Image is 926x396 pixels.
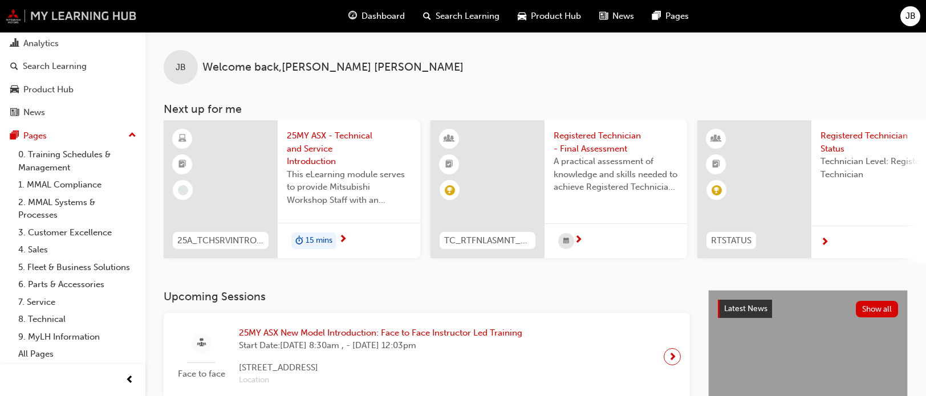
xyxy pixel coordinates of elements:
span: Registered Technician - Final Assessment [554,129,678,155]
span: 25MY ASX - Technical and Service Introduction [287,129,411,168]
span: up-icon [128,128,136,143]
a: 0. Training Schedules & Management [14,146,141,176]
span: This eLearning module serves to provide Mitsubishi Workshop Staff with an introduction to the 25M... [287,168,411,207]
img: mmal [6,9,137,23]
span: learningRecordVerb_ACHIEVE-icon [445,185,455,195]
h3: Next up for me [145,103,926,116]
span: Search Learning [436,10,499,23]
a: 2. MMAL Systems & Processes [14,194,141,224]
a: Latest NewsShow all [718,300,898,318]
span: learningResourceType_INSTRUCTOR_LED-icon [445,132,453,146]
button: Pages [5,125,141,146]
span: calendar-icon [563,234,569,248]
a: 4. Sales [14,241,141,259]
span: Latest News [724,304,767,313]
span: next-icon [821,238,829,248]
a: car-iconProduct Hub [509,5,590,28]
a: 6. Parts & Accessories [14,276,141,293]
span: duration-icon [295,234,303,248]
a: 3. Customer Excellence [14,224,141,242]
span: Face to face [173,368,230,381]
span: 25MY ASX New Model Introduction: Face to Face Instructor Led Training [239,326,522,340]
a: Analytics [5,33,141,54]
div: Product Hub [23,83,74,96]
span: news-icon [10,108,19,118]
span: learningResourceType_INSTRUCTOR_LED-icon [712,132,720,146]
div: Search Learning [23,60,87,73]
span: sessionType_FACE_TO_FACE-icon [197,336,206,350]
span: news-icon [599,9,608,23]
span: search-icon [10,62,18,72]
span: Welcome back , [PERSON_NAME] [PERSON_NAME] [202,61,464,74]
span: [STREET_ADDRESS] [239,361,522,374]
a: 25A_TCHSRVINTRO_M25MY ASX - Technical and Service IntroductionThis eLearning module serves to pro... [164,120,420,258]
button: Show all [856,301,899,317]
a: TC_RTFNLASMNT_PRCRegistered Technician - Final AssessmentA practical assessment of knowledge and ... [430,120,687,258]
span: Pages [665,10,689,23]
a: guage-iconDashboard [339,5,414,28]
span: next-icon [668,349,677,365]
span: RTSTATUS [711,234,752,247]
span: next-icon [339,235,347,245]
a: All Pages [14,345,141,363]
span: JB [176,61,186,74]
a: 9. MyLH Information [14,328,141,346]
span: car-icon [518,9,526,23]
a: 5. Fleet & Business Solutions [14,259,141,276]
span: pages-icon [652,9,661,23]
a: pages-iconPages [643,5,698,28]
span: 25A_TCHSRVINTRO_M [177,234,264,247]
h3: Upcoming Sessions [164,290,690,303]
span: JB [905,10,916,23]
span: TC_RTFNLASMNT_PRC [444,234,531,247]
span: car-icon [10,85,19,95]
a: news-iconNews [590,5,643,28]
a: News [5,102,141,123]
a: 8. Technical [14,311,141,328]
span: booktick-icon [712,157,720,172]
a: 7. Service [14,293,141,311]
a: 1. MMAL Compliance [14,176,141,194]
span: 15 mins [306,234,332,247]
span: guage-icon [348,9,357,23]
a: search-iconSearch Learning [414,5,509,28]
span: Start Date: [DATE] 8:30am , - [DATE] 12:03pm [239,339,522,352]
span: booktick-icon [445,157,453,172]
span: News [612,10,634,23]
span: next-icon [574,235,583,246]
span: search-icon [423,9,431,23]
div: Pages [23,129,47,142]
div: Analytics [23,37,59,50]
span: booktick-icon [178,157,186,172]
span: Product Hub [531,10,581,23]
span: A practical assessment of knowledge and skills needed to achieve Registered Technician status. [554,155,678,194]
span: learningResourceType_ELEARNING-icon [178,132,186,146]
a: Search Learning [5,56,141,77]
span: learningRecordVerb_NONE-icon [178,185,188,195]
div: News [23,106,45,119]
span: chart-icon [10,39,19,49]
span: Location [239,374,522,387]
span: prev-icon [125,373,134,387]
button: DashboardAnalyticsSearch LearningProduct HubNews [5,7,141,125]
span: pages-icon [10,131,19,141]
a: Product Hub [5,79,141,100]
a: Face to face25MY ASX New Model Introduction: Face to Face Instructor Led TrainingStart Date:[DATE... [173,322,681,391]
span: learningRecordVerb_ACHIEVE-icon [712,185,722,195]
span: Dashboard [362,10,405,23]
button: JB [900,6,920,26]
